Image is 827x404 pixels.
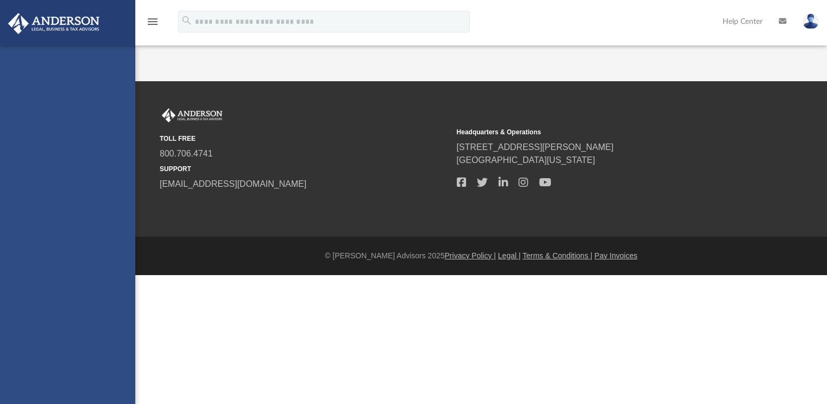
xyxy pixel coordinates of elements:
[135,250,827,262] div: © [PERSON_NAME] Advisors 2025
[594,251,637,260] a: Pay Invoices
[146,21,159,28] a: menu
[146,15,159,28] i: menu
[160,108,225,122] img: Anderson Advisors Platinum Portal
[160,149,213,158] a: 800.706.4741
[457,142,614,152] a: [STREET_ADDRESS][PERSON_NAME]
[160,134,449,144] small: TOLL FREE
[160,164,449,174] small: SUPPORT
[457,127,746,137] small: Headquarters & Operations
[523,251,593,260] a: Terms & Conditions |
[445,251,496,260] a: Privacy Policy |
[803,14,819,29] img: User Pic
[5,13,103,34] img: Anderson Advisors Platinum Portal
[181,15,193,27] i: search
[160,179,306,188] a: [EMAIL_ADDRESS][DOMAIN_NAME]
[457,155,595,165] a: [GEOGRAPHIC_DATA][US_STATE]
[498,251,521,260] a: Legal |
